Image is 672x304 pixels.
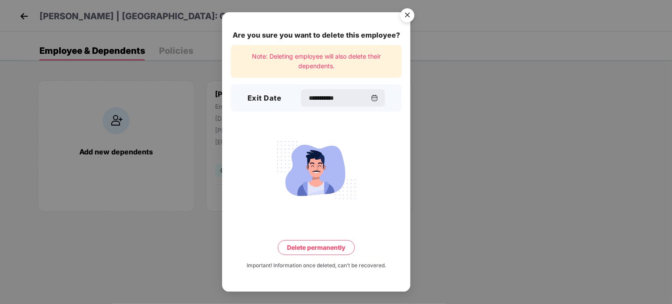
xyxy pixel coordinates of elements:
h3: Exit Date [248,93,282,104]
img: svg+xml;base64,PHN2ZyBpZD0iQ2FsZW5kYXItMzJ4MzIiIHhtbG5zPSJodHRwOi8vd3d3LnczLm9yZy8yMDAwL3N2ZyIgd2... [371,94,378,101]
button: Delete permanently [278,240,355,255]
img: svg+xml;base64,PHN2ZyB4bWxucz0iaHR0cDovL3d3dy53My5vcmcvMjAwMC9zdmciIHdpZHRoPSI1NiIgaGVpZ2h0PSI1Ni... [395,4,420,29]
div: Important! Information once deleted, can’t be recovered. [247,262,386,270]
button: Close [395,4,419,28]
div: Are you sure you want to delete this employee? [231,30,402,41]
div: Note: Deleting employee will also delete their dependents. [231,45,402,78]
img: svg+xml;base64,PHN2ZyB4bWxucz0iaHR0cDovL3d3dy53My5vcmcvMjAwMC9zdmciIHdpZHRoPSIyMjQiIGhlaWdodD0iMT... [267,136,365,204]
